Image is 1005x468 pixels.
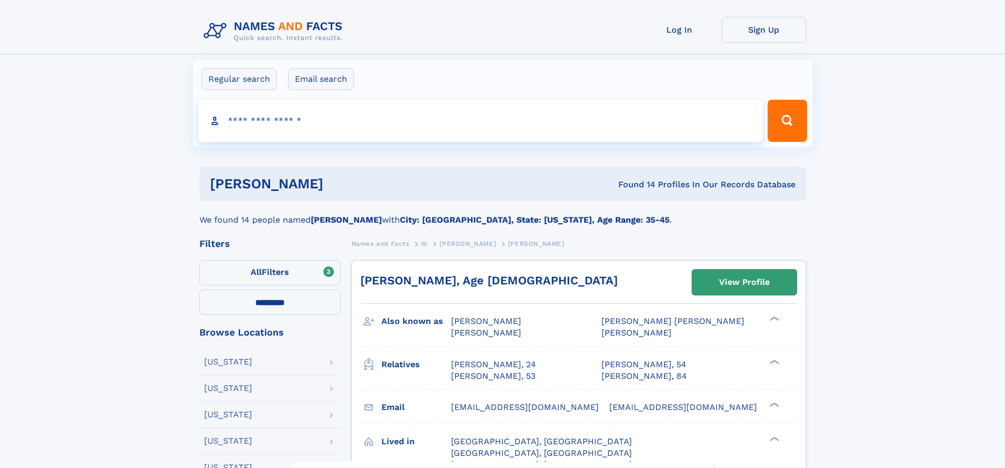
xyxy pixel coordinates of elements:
[204,384,252,393] div: [US_STATE]
[202,68,277,90] label: Regular search
[198,100,763,142] input: search input
[637,17,722,43] a: Log In
[251,267,262,277] span: All
[451,328,521,338] span: [PERSON_NAME]
[601,359,686,370] a: [PERSON_NAME], 54
[400,215,669,225] b: City: [GEOGRAPHIC_DATA], State: [US_STATE], Age Range: 35-45
[609,402,757,412] span: [EMAIL_ADDRESS][DOMAIN_NAME]
[311,215,382,225] b: [PERSON_NAME]
[439,240,496,247] span: [PERSON_NAME]
[767,435,780,442] div: ❯
[381,312,451,330] h3: Also known as
[722,17,806,43] a: Sign Up
[767,358,780,365] div: ❯
[351,237,409,250] a: Names and Facts
[692,270,797,295] a: View Profile
[288,68,354,90] label: Email search
[451,436,632,446] span: [GEOGRAPHIC_DATA], [GEOGRAPHIC_DATA]
[601,328,672,338] span: [PERSON_NAME]
[508,240,564,247] span: [PERSON_NAME]
[601,316,744,326] span: [PERSON_NAME] [PERSON_NAME]
[204,358,252,366] div: [US_STATE]
[381,433,451,451] h3: Lived in
[451,370,535,382] a: [PERSON_NAME], 53
[360,274,618,287] a: [PERSON_NAME], Age [DEMOGRAPHIC_DATA]
[451,359,536,370] a: [PERSON_NAME], 24
[767,316,780,322] div: ❯
[471,179,796,190] div: Found 14 Profiles In Our Records Database
[451,316,521,326] span: [PERSON_NAME]
[199,260,341,285] label: Filters
[421,240,428,247] span: W
[204,437,252,445] div: [US_STATE]
[601,370,687,382] a: [PERSON_NAME], 84
[210,177,471,190] h1: [PERSON_NAME]
[768,100,807,142] button: Search Button
[199,17,351,45] img: Logo Names and Facts
[381,398,451,416] h3: Email
[199,328,341,337] div: Browse Locations
[767,401,780,408] div: ❯
[451,448,632,458] span: [GEOGRAPHIC_DATA], [GEOGRAPHIC_DATA]
[451,402,599,412] span: [EMAIL_ADDRESS][DOMAIN_NAME]
[199,239,341,249] div: Filters
[381,356,451,374] h3: Relatives
[719,270,770,294] div: View Profile
[204,410,252,419] div: [US_STATE]
[199,201,806,226] div: We found 14 people named with .
[439,237,496,250] a: [PERSON_NAME]
[421,237,428,250] a: W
